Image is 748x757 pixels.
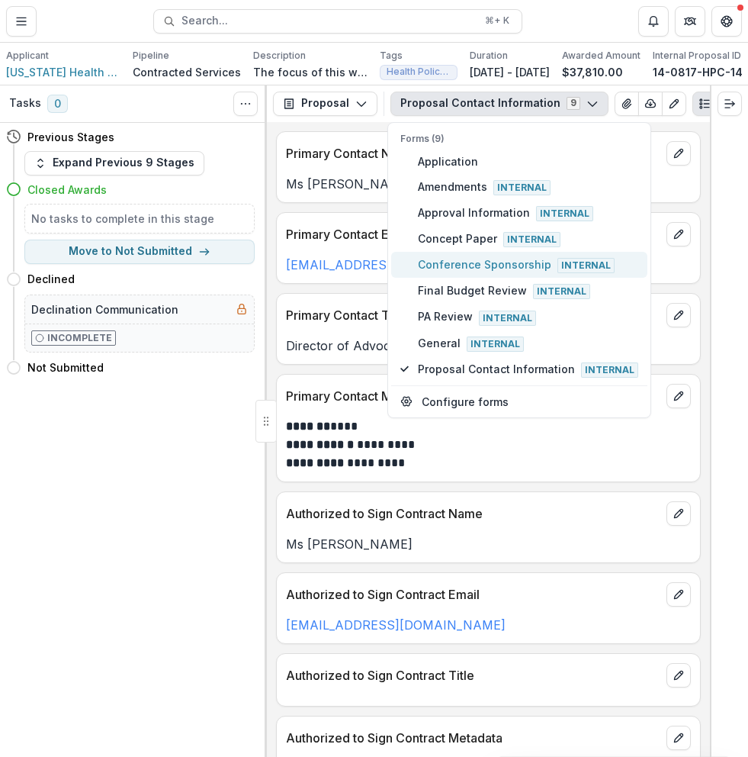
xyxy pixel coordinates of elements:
p: Ms [PERSON_NAME] [286,175,691,193]
button: Proposal [273,92,377,116]
span: Internal [493,180,551,195]
span: Internal [581,362,638,378]
span: Concept Paper [418,230,638,247]
span: Health Policy - HP Strengthening MO Advocates ([DATE]-[DATE]) [387,66,451,77]
span: Final Budget Review [418,282,638,299]
span: Search... [181,14,476,27]
p: Authorized to Sign Contract Email [286,585,660,604]
span: Approval Information [418,205,638,221]
button: View Attached Files [615,92,639,116]
p: $37,810.00 [562,64,623,80]
button: Proposal Contact Information9 [390,92,608,116]
a: [EMAIL_ADDRESS][DOMAIN_NAME] [286,617,506,633]
p: Primary Contact Name [286,144,660,163]
h5: Declination Communication [31,301,178,317]
button: edit [666,663,691,688]
p: Description [253,49,306,63]
span: General [418,335,638,352]
button: Toggle View Cancelled Tasks [233,92,258,116]
span: Internal [479,311,536,326]
button: edit [666,384,691,408]
button: Partners [675,6,705,37]
p: [DATE] - [DATE] [470,64,550,80]
p: Contracted Services [133,64,241,80]
button: edit [666,582,691,607]
span: PA Review [418,308,638,325]
h3: Tasks [9,97,41,110]
span: Internal [503,232,560,247]
h4: Declined [27,271,75,287]
button: Plaintext view [692,92,717,116]
button: Edit as form [662,92,686,116]
span: Application [418,153,638,169]
p: Authorized to Sign Contract Title [286,666,660,685]
button: Expand Previous 9 Stages [24,151,204,176]
h4: Previous Stages [27,129,114,145]
p: Authorized to Sign Contract Name [286,504,660,523]
span: Amendments [418,179,638,195]
button: edit [666,141,691,166]
p: Pipeline [133,49,169,63]
span: Internal [533,284,590,299]
span: Internal [557,258,615,273]
button: Move to Not Submitted [24,240,255,264]
p: Applicant [6,49,49,63]
p: Ms [PERSON_NAME] [286,535,691,553]
span: Proposal Contact Information [418,361,638,378]
p: Duration [470,49,508,63]
button: edit [666,303,691,327]
p: Forms (9) [400,132,638,146]
span: Internal [467,337,524,352]
span: 0 [47,95,68,113]
p: The focus of this work is to engage grassroots supporters of health care issues. [US_STATE] Healt... [253,64,368,80]
p: Primary Contact Title [286,306,660,324]
button: Notifications [638,6,669,37]
div: ⌘ + K [482,12,512,29]
a: [US_STATE] Health Care For All [6,64,120,80]
h5: No tasks to complete in this stage [31,211,248,227]
button: edit [666,222,691,246]
span: Internal [536,206,593,221]
h4: Not Submitted [27,359,104,375]
p: Awarded Amount [562,49,640,63]
button: edit [666,501,691,526]
button: edit [666,726,691,750]
span: Conference Sponsorship [418,256,638,273]
p: Primary Contact Metadata [286,387,660,405]
p: Incomplete [47,331,112,345]
p: Internal Proposal ID [653,49,741,63]
p: Primary Contact Email [286,225,660,243]
button: Toggle Menu [6,6,37,37]
p: Authorized to Sign Contract Metadata [286,729,660,747]
p: Tags [380,49,403,63]
a: [EMAIL_ADDRESS][DOMAIN_NAME] [286,257,506,272]
button: Get Help [711,6,742,37]
p: 14-0817-HPC-14 [653,64,743,80]
button: Search... [153,9,522,34]
p: Director of Advocacy and Communications [286,337,691,355]
button: Expand right [718,92,742,116]
h4: Closed Awards [27,182,107,198]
